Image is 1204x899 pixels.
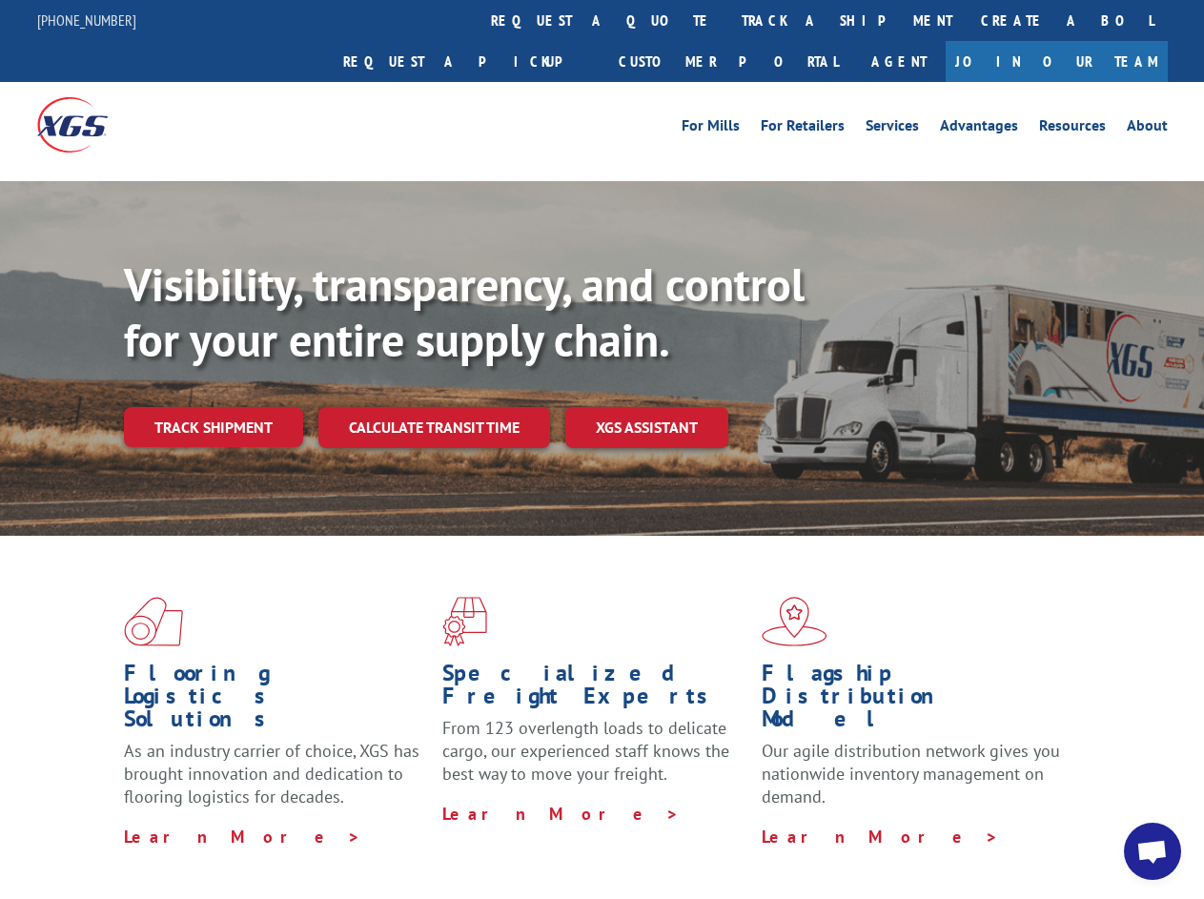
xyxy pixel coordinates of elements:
span: Our agile distribution network gives you nationwide inventory management on demand. [762,740,1060,807]
h1: Flooring Logistics Solutions [124,662,428,740]
a: Learn More > [124,826,361,848]
a: Agent [852,41,946,82]
h1: Flagship Distribution Model [762,662,1066,740]
a: [PHONE_NUMBER] [37,10,136,30]
a: Customer Portal [604,41,852,82]
a: Calculate transit time [318,407,550,448]
a: Learn More > [762,826,999,848]
a: For Mills [682,118,740,139]
img: xgs-icon-total-supply-chain-intelligence-red [124,597,183,646]
p: From 123 overlength loads to delicate cargo, our experienced staff knows the best way to move you... [442,717,746,802]
a: Advantages [940,118,1018,139]
a: For Retailers [761,118,845,139]
b: Visibility, transparency, and control for your entire supply chain. [124,255,805,369]
a: Resources [1039,118,1106,139]
a: Track shipment [124,407,303,447]
a: Services [866,118,919,139]
a: XGS ASSISTANT [565,407,728,448]
a: Open chat [1124,823,1181,880]
img: xgs-icon-focused-on-flooring-red [442,597,487,646]
h1: Specialized Freight Experts [442,662,746,717]
a: About [1127,118,1168,139]
a: Request a pickup [329,41,604,82]
a: Join Our Team [946,41,1168,82]
span: As an industry carrier of choice, XGS has brought innovation and dedication to flooring logistics... [124,740,419,807]
a: Learn More > [442,803,680,825]
img: xgs-icon-flagship-distribution-model-red [762,597,827,646]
